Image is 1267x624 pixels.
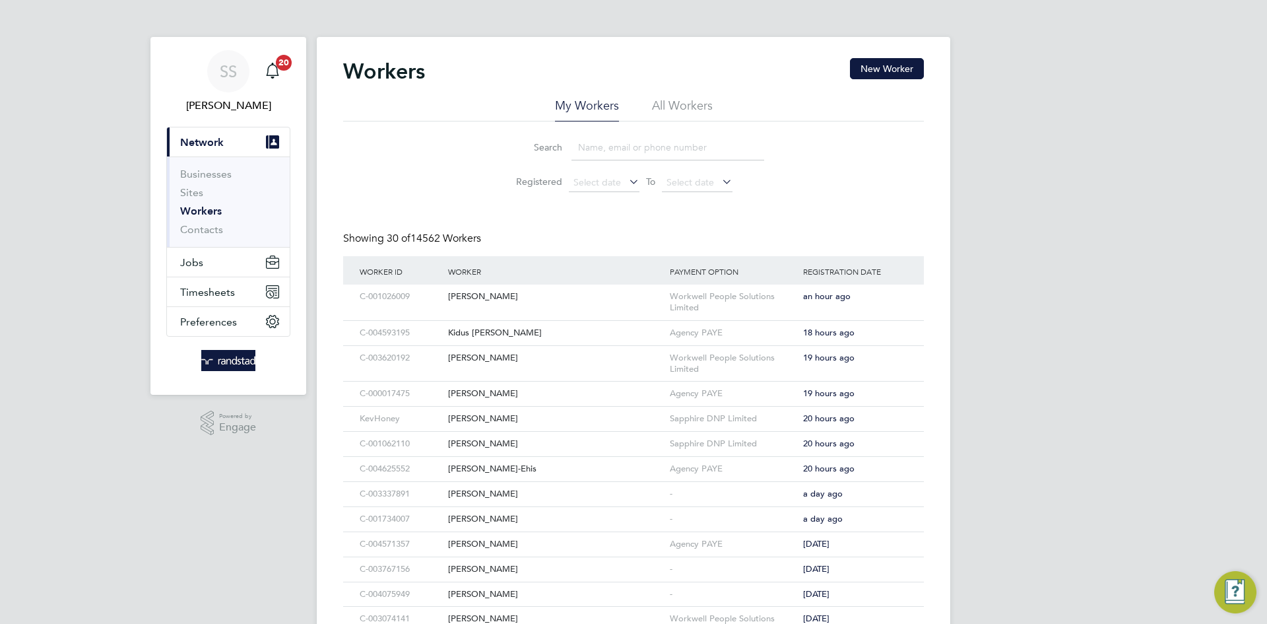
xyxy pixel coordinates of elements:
button: New Worker [850,58,924,79]
a: C-001734007[PERSON_NAME]-a day ago [356,506,911,518]
div: Worker ID [356,256,445,287]
div: Agency PAYE [666,321,800,345]
button: Preferences [167,307,290,336]
a: C-001026009[PERSON_NAME]Workwell People Solutions Limitedan hour ago [356,284,911,295]
div: Worker [445,256,666,287]
a: Sites [180,186,203,199]
a: C-000017475[PERSON_NAME]Agency PAYE19 hours ago [356,381,911,392]
li: All Workers [652,98,713,121]
span: 20 hours ago [803,438,855,449]
a: C-004571357[PERSON_NAME]Agency PAYE[DATE] [356,532,911,543]
div: [PERSON_NAME] [445,407,666,431]
a: Businesses [180,168,232,180]
div: [PERSON_NAME] [445,285,666,309]
div: KevHoney [356,407,445,431]
span: SS [220,63,237,80]
div: Agency PAYE [666,532,800,557]
a: C-004075949[PERSON_NAME]-[DATE] [356,582,911,593]
span: an hour ago [803,291,851,302]
div: Showing [343,232,484,246]
a: C-001062110[PERSON_NAME]Sapphire DNP Limited20 hours ago [356,431,911,442]
span: 18 hours ago [803,327,855,338]
span: 19 hours ago [803,352,855,363]
img: randstad-logo-retina.png [201,350,256,371]
span: [DATE] [803,613,829,624]
div: [PERSON_NAME] [445,432,666,456]
div: - [666,582,800,607]
div: C-003767156 [356,557,445,582]
div: [PERSON_NAME] [445,382,666,406]
span: Timesheets [180,286,235,298]
span: Network [180,136,224,149]
div: - [666,507,800,532]
a: Workers [180,205,222,217]
div: - [666,482,800,506]
div: [PERSON_NAME] [445,557,666,582]
a: Powered byEngage [201,411,257,436]
div: Network [167,156,290,247]
span: Powered by [219,411,256,422]
span: Jobs [180,256,203,269]
a: Contacts [180,223,223,236]
button: Jobs [167,248,290,277]
div: Workwell People Solutions Limited [666,285,800,320]
div: [PERSON_NAME]-Ehis [445,457,666,481]
a: C-003337891[PERSON_NAME]-a day ago [356,481,911,493]
a: C-004593195Kidus [PERSON_NAME]Agency PAYE18 hours ago [356,320,911,331]
div: C-003620192 [356,346,445,370]
span: Shaye Stoneham [166,98,290,114]
div: Registration Date [800,256,911,287]
label: Search [503,141,562,153]
span: 19 hours ago [803,388,855,399]
span: a day ago [803,513,843,524]
div: Agency PAYE [666,457,800,481]
a: KevHoney[PERSON_NAME]Sapphire DNP Limited20 hours ago [356,406,911,417]
span: 20 [276,55,292,71]
div: [PERSON_NAME] [445,346,666,370]
span: Select date [666,176,714,188]
span: Preferences [180,316,237,328]
div: [PERSON_NAME] [445,582,666,607]
button: Engage Resource Center [1214,571,1256,613]
a: C-003767156[PERSON_NAME]-[DATE] [356,557,911,568]
a: C-004625552[PERSON_NAME]-EhisAgency PAYE20 hours ago [356,456,911,468]
a: C-003620192[PERSON_NAME]Workwell People Solutions Limited19 hours ago [356,345,911,357]
div: [PERSON_NAME] [445,532,666,557]
div: - [666,557,800,582]
div: [PERSON_NAME] [445,482,666,506]
span: [DATE] [803,588,829,600]
a: 20 [259,50,286,92]
div: C-003337891 [356,482,445,506]
div: Sapphire DNP Limited [666,432,800,456]
div: Workwell People Solutions Limited [666,346,800,382]
div: Agency PAYE [666,382,800,406]
span: Engage [219,422,256,433]
span: [DATE] [803,538,829,549]
button: Timesheets [167,277,290,306]
div: Kidus [PERSON_NAME] [445,321,666,345]
input: Name, email or phone number [571,135,764,160]
div: C-001026009 [356,285,445,309]
li: My Workers [555,98,619,121]
div: [PERSON_NAME] [445,507,666,532]
span: To [642,173,659,190]
h2: Workers [343,58,425,85]
div: Payment Option [666,256,800,287]
span: 14562 Workers [387,232,481,245]
button: Network [167,127,290,156]
span: 30 of [387,232,410,245]
span: 20 hours ago [803,413,855,424]
a: Go to home page [166,350,290,371]
span: Select date [573,176,621,188]
div: C-001734007 [356,507,445,532]
nav: Main navigation [150,37,306,395]
div: C-000017475 [356,382,445,406]
span: [DATE] [803,563,829,574]
div: C-001062110 [356,432,445,456]
a: SS[PERSON_NAME] [166,50,290,114]
label: Registered [503,176,562,188]
div: C-004593195 [356,321,445,345]
div: C-004075949 [356,582,445,607]
div: C-004625552 [356,457,445,481]
a: C-003074141[PERSON_NAME]Workwell People Solutions Limited[DATE] [356,606,911,617]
